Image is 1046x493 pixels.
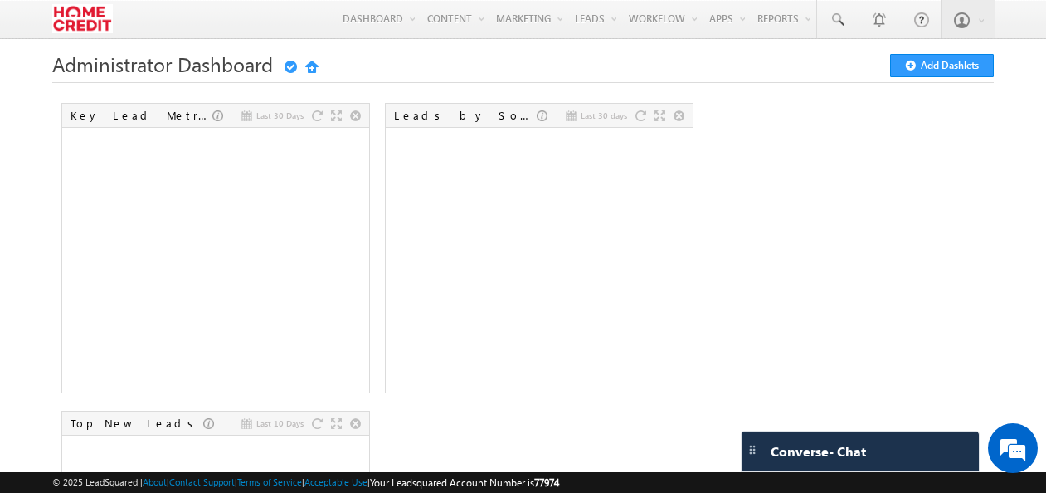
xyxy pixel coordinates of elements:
span: Converse - Chat [771,444,866,459]
button: Add Dashlets [890,54,994,77]
span: Last 30 days [581,108,627,123]
span: 77974 [534,476,559,489]
div: Leads by Sources [394,108,537,123]
a: About [143,476,167,487]
span: Administrator Dashboard [52,51,273,77]
a: Contact Support [169,476,235,487]
a: Acceptable Use [304,476,367,487]
a: Terms of Service [237,476,302,487]
span: Last 10 Days [256,416,304,431]
div: Top New Leads [71,416,203,431]
div: Key Lead Metrics [71,108,212,123]
span: Last 30 Days [256,108,304,123]
span: Your Leadsquared Account Number is [370,476,559,489]
img: carter-drag [746,443,759,456]
span: © 2025 LeadSquared | | | | | [52,475,559,491]
img: Custom Logo [52,4,113,33]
